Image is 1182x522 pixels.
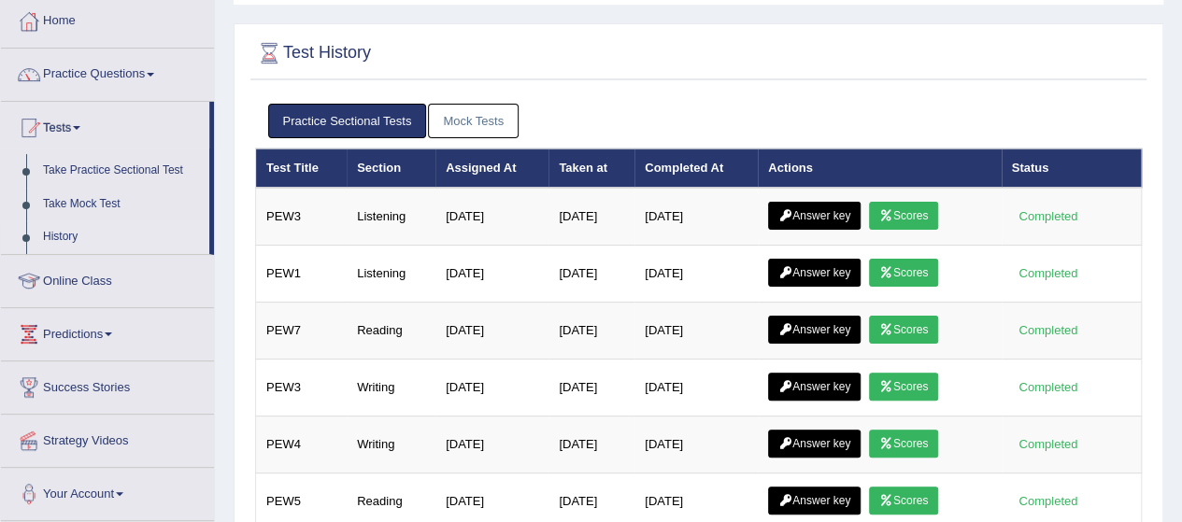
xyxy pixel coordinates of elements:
td: PEW4 [256,416,348,473]
a: Scores [869,316,938,344]
td: PEW7 [256,303,348,360]
div: Completed [1012,263,1085,283]
div: Completed [1012,377,1085,397]
div: Completed [1012,320,1085,340]
a: Answer key [768,487,861,515]
a: Tests [1,102,209,148]
a: Scores [869,430,938,458]
a: Answer key [768,373,861,401]
th: Completed At [634,148,758,188]
td: PEW1 [256,246,348,303]
a: Mock Tests [428,104,519,138]
td: Listening [347,246,435,303]
td: [DATE] [548,246,634,303]
td: [DATE] [435,246,548,303]
td: [DATE] [634,360,758,416]
th: Section [347,148,435,188]
h2: Test History [255,39,371,67]
td: Writing [347,416,435,473]
a: History [35,220,209,254]
td: PEW3 [256,188,348,246]
td: [DATE] [548,360,634,416]
td: Writing [347,360,435,416]
a: Practice Questions [1,49,214,95]
td: Reading [347,303,435,360]
td: [DATE] [435,188,548,246]
td: [DATE] [435,416,548,473]
a: Scores [869,259,938,287]
a: Take Mock Test [35,188,209,221]
a: Answer key [768,430,861,458]
th: Status [1002,148,1142,188]
td: PEW3 [256,360,348,416]
a: Answer key [768,316,861,344]
th: Assigned At [435,148,548,188]
a: Answer key [768,259,861,287]
a: Your Account [1,468,214,515]
td: [DATE] [548,416,634,473]
a: Answer key [768,202,861,230]
td: Listening [347,188,435,246]
td: [DATE] [634,188,758,246]
div: Completed [1012,491,1085,511]
a: Scores [869,202,938,230]
td: [DATE] [548,303,634,360]
td: [DATE] [435,303,548,360]
a: Scores [869,487,938,515]
div: Completed [1012,434,1085,454]
th: Actions [758,148,1001,188]
a: Online Class [1,255,214,302]
td: [DATE] [435,360,548,416]
a: Success Stories [1,361,214,408]
div: Completed [1012,206,1085,226]
a: Take Practice Sectional Test [35,154,209,188]
a: Practice Sectional Tests [268,104,427,138]
th: Test Title [256,148,348,188]
a: Scores [869,373,938,401]
a: Predictions [1,308,214,355]
a: Strategy Videos [1,415,214,461]
td: [DATE] [634,416,758,473]
td: [DATE] [634,303,758,360]
th: Taken at [548,148,634,188]
td: [DATE] [548,188,634,246]
td: [DATE] [634,246,758,303]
